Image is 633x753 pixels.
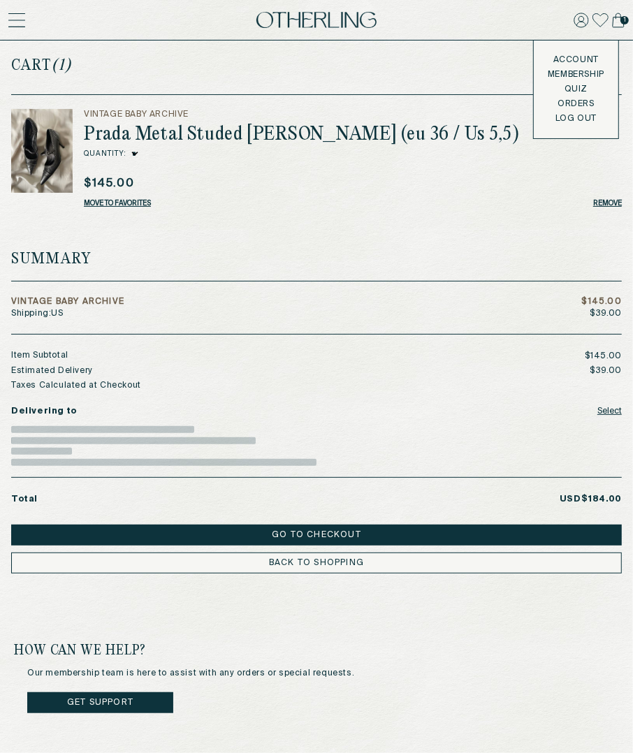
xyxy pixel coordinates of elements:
span: 1 [620,16,629,24]
span: Item Subtotal [11,351,68,362]
span: USD $184.00 [560,494,622,505]
p: Total [11,494,38,505]
h2: Summary [11,251,622,268]
a: 1 [612,10,625,30]
h2: Prada Metal Studed [PERSON_NAME] (eu 36 / Us 5,5) [84,124,622,146]
a: Back To Shopping [11,553,622,573]
a: Membership [548,69,604,80]
h5: Vintage Baby Archive [11,298,124,306]
p: $39.00 [590,309,622,318]
p: Our membership team is here to assist with any orders or special requests. [27,668,619,678]
img: Prada metal studed Mary-Janes (EU 36 / US 5,5) [11,109,73,193]
a: Account [548,54,604,66]
i: (1) [52,57,72,74]
h1: Cart [11,57,622,75]
span: ‌ [11,459,316,466]
button: Go to Checkout [11,525,622,546]
h2: Quantity: [84,149,126,158]
span: $39.00 [590,365,622,376]
button: Move to Favorites [84,199,151,207]
span: ‌ [11,437,256,444]
button: Select [597,402,622,421]
a: Orders [548,98,604,110]
span: Taxes Calculated at Checkout [11,380,141,391]
img: logo [256,12,377,29]
h3: How can we help? [14,643,619,658]
a: Quiz [548,84,604,95]
button: Remove [593,199,622,207]
span: ‌ [11,448,72,455]
span: ‌ [11,426,194,433]
p: $145.00 [582,298,622,306]
button: LOG OUT [555,113,597,124]
span: Estimated Delivery [11,365,93,376]
p: $145.00 [84,175,622,192]
p: Shipping: US [11,309,124,318]
p: Delivering to [11,407,78,416]
a: Get Support [27,692,173,713]
span: $145.00 [585,351,622,362]
h3: Vintage Baby Archive [84,109,622,120]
